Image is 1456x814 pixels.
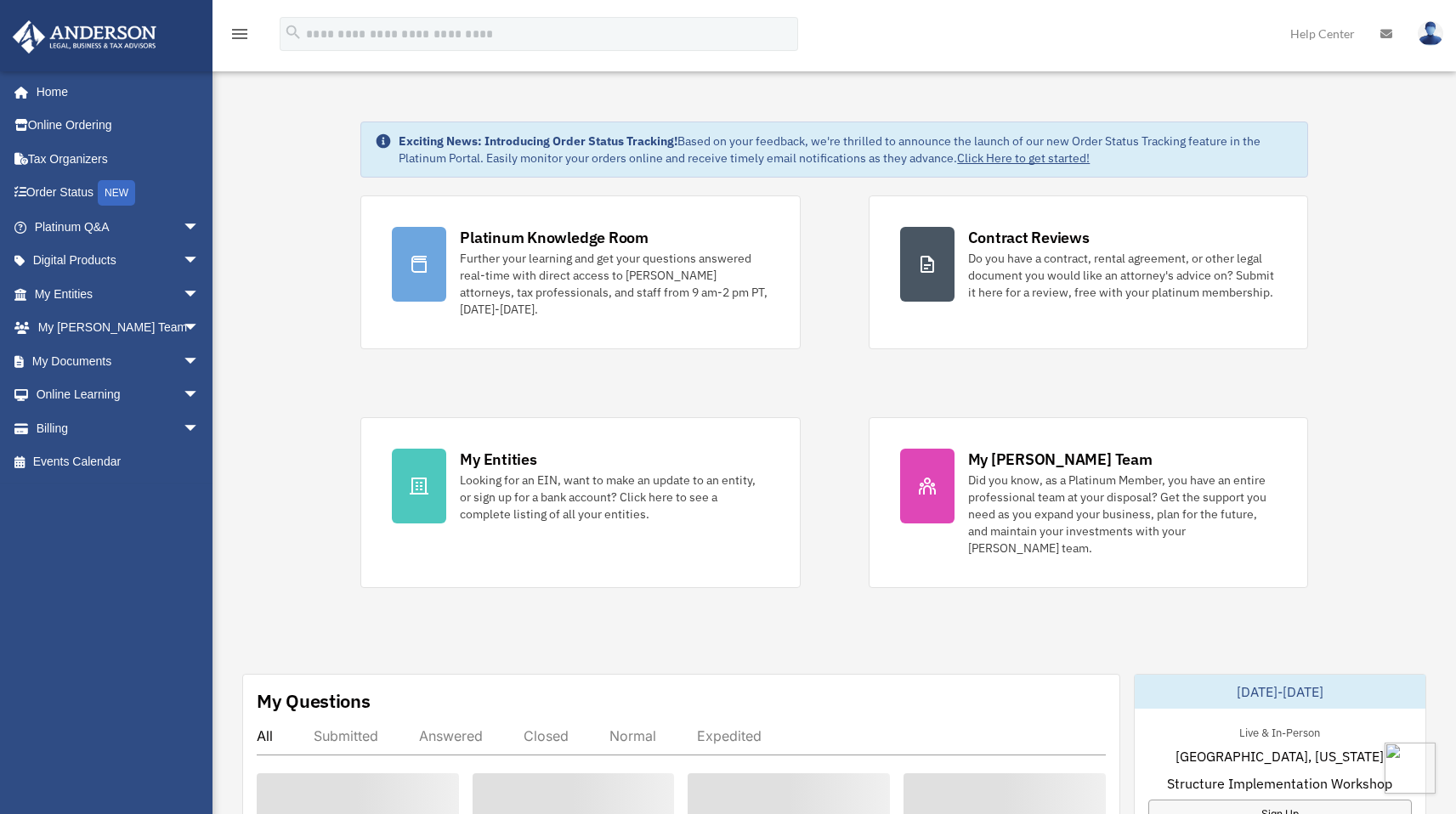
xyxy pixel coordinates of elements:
span: arrow_drop_down [183,277,217,312]
div: Platinum Knowledge Room [460,227,649,248]
a: My Entities Looking for an EIN, want to make an update to an entity, or sign up for a bank accoun... [360,417,800,588]
div: Live & In-Person [1226,722,1334,740]
a: My Entitiesarrow_drop_down [12,277,225,311]
div: Closed [524,727,569,744]
span: arrow_drop_down [183,411,217,446]
a: Home [12,75,217,109]
div: My [PERSON_NAME] Team [968,449,1153,470]
div: Normal [609,727,656,744]
a: Billingarrow_drop_down [12,411,225,445]
div: Based on your feedback, we're thrilled to announce the launch of our new Order Status Tracking fe... [399,133,1293,167]
a: Platinum Knowledge Room Further your learning and get your questions answered real-time with dire... [360,195,800,349]
span: arrow_drop_down [183,311,217,346]
img: Anderson Advisors Platinum Portal [8,20,161,54]
a: Platinum Q&Aarrow_drop_down [12,210,225,244]
a: Online Learningarrow_drop_down [12,378,225,412]
a: Tax Organizers [12,142,225,176]
div: Answered [419,727,483,744]
span: arrow_drop_down [183,344,217,379]
div: Do you have a contract, rental agreement, or other legal document you would like an attorney's ad... [968,250,1277,301]
i: menu [229,24,250,44]
a: Order StatusNEW [12,176,225,211]
a: menu [229,30,250,44]
div: Looking for an EIN, want to make an update to an entity, or sign up for a bank account? Click her... [460,472,768,523]
div: Did you know, as a Platinum Member, you have an entire professional team at your disposal? Get th... [968,472,1277,557]
span: arrow_drop_down [183,378,217,413]
a: Events Calendar [12,445,225,479]
span: [GEOGRAPHIC_DATA], [US_STATE] [1176,746,1384,766]
i: search [284,23,303,42]
span: Structure Implementation Workshop [1167,773,1392,794]
div: Submitted [314,727,378,744]
a: My [PERSON_NAME] Team Did you know, as a Platinum Member, you have an entire professional team at... [869,417,1308,588]
div: My Questions [257,688,371,714]
span: arrow_drop_down [183,244,217,279]
a: Contract Reviews Do you have a contract, rental agreement, or other legal document you would like... [869,195,1308,349]
a: My Documentsarrow_drop_down [12,344,225,378]
span: arrow_drop_down [183,210,217,245]
a: Click Here to get started! [957,150,1090,166]
div: Further your learning and get your questions answered real-time with direct access to [PERSON_NAM... [460,250,768,318]
div: NEW [98,180,135,206]
div: Contract Reviews [968,227,1090,248]
div: [DATE]-[DATE] [1135,675,1425,709]
a: My [PERSON_NAME] Teamarrow_drop_down [12,311,225,345]
a: Digital Productsarrow_drop_down [12,244,225,278]
img: User Pic [1418,21,1443,46]
div: All [257,727,273,744]
strong: Exciting News: Introducing Order Status Tracking! [399,133,677,149]
div: My Entities [460,449,536,470]
div: Expedited [697,727,762,744]
a: Online Ordering [12,109,225,143]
